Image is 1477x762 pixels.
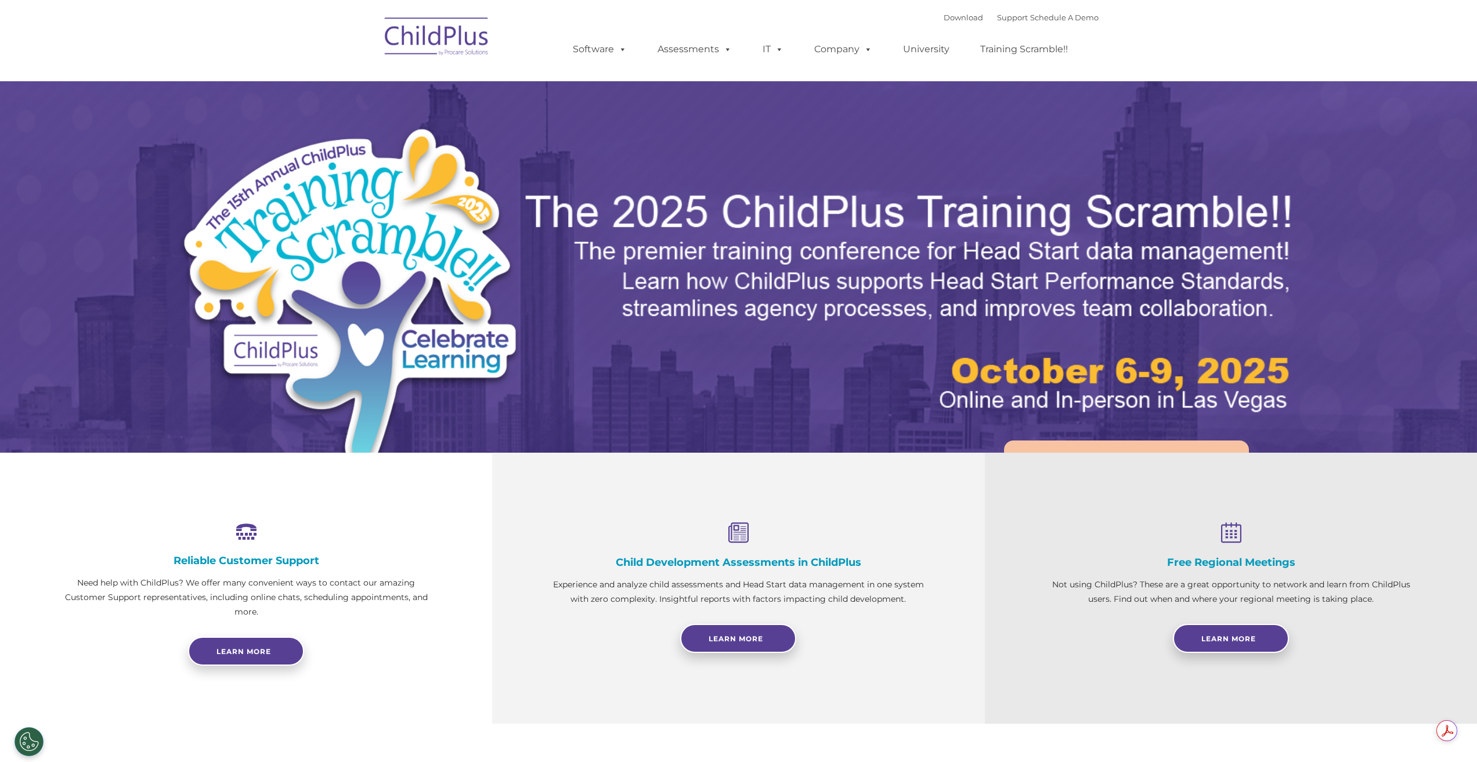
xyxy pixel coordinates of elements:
p: Experience and analyze child assessments and Head Start data management in one system with zero c... [550,577,926,606]
a: Support [997,13,1028,22]
span: Learn More [709,634,763,643]
a: IT [751,38,795,61]
a: Learn more [188,637,304,666]
button: Cookies Settings [15,727,44,756]
p: Need help with ChildPlus? We offer many convenient ways to contact our amazing Customer Support r... [58,576,434,619]
img: ChildPlus by Procare Solutions [379,9,495,67]
a: Learn More [680,624,796,653]
a: Training Scramble!! [969,38,1079,61]
a: Learn More [1004,440,1249,506]
p: Not using ChildPlus? These are a great opportunity to network and learn from ChildPlus users. Fin... [1043,577,1419,606]
a: Learn More [1173,624,1289,653]
h4: Child Development Assessments in ChildPlus [550,556,926,569]
h4: Free Regional Meetings [1043,556,1419,569]
h4: Reliable Customer Support [58,554,434,567]
font: | [944,13,1099,22]
a: Download [944,13,983,22]
a: Company [803,38,884,61]
a: Assessments [646,38,743,61]
a: Software [561,38,638,61]
span: Learn more [216,647,271,656]
span: Learn More [1201,634,1256,643]
a: University [891,38,961,61]
a: Schedule A Demo [1030,13,1099,22]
